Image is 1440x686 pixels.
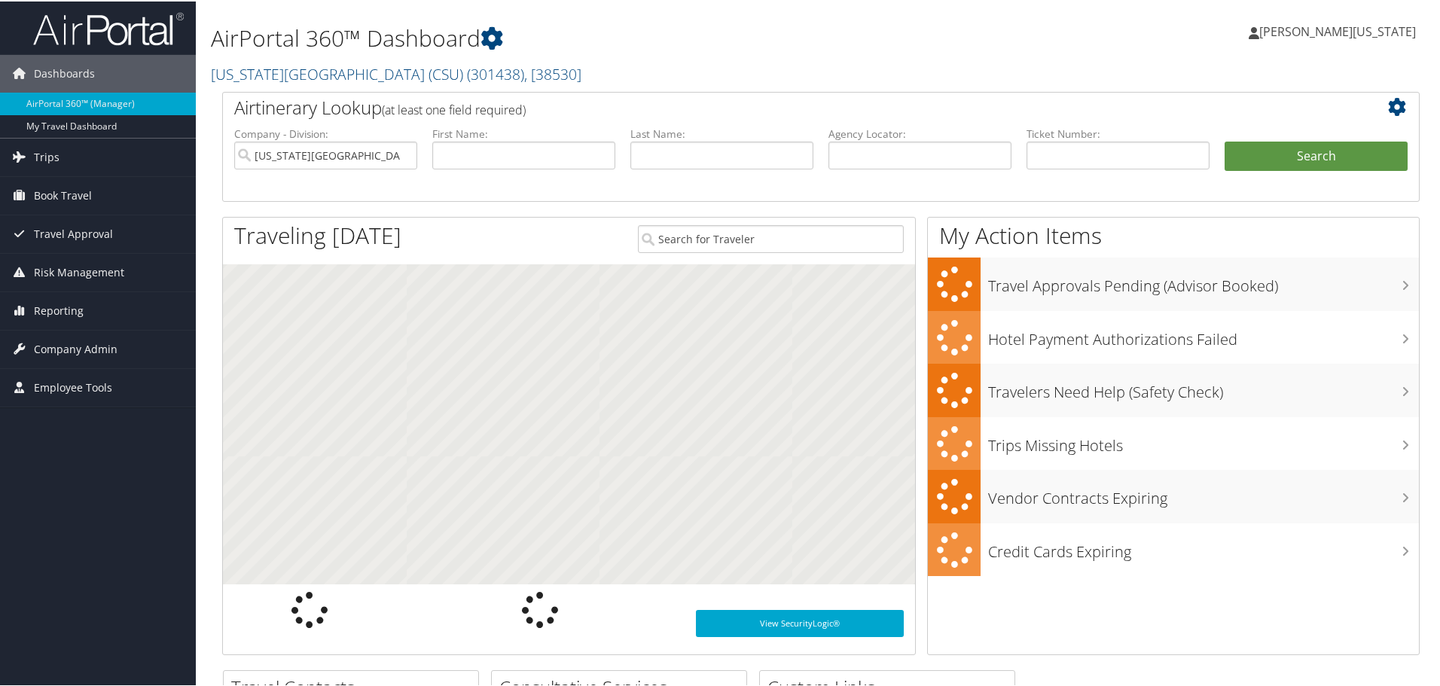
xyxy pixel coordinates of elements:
a: Hotel Payment Authorizations Failed [928,309,1419,363]
img: airportal-logo.png [33,10,184,45]
span: Dashboards [34,53,95,91]
h3: Vendor Contracts Expiring [988,479,1419,508]
span: Trips [34,137,59,175]
h3: Travel Approvals Pending (Advisor Booked) [988,267,1419,295]
h1: AirPortal 360™ Dashboard [211,21,1024,53]
label: Last Name: [630,125,813,140]
h3: Hotel Payment Authorizations Failed [988,320,1419,349]
a: View SecurityLogic® [696,608,904,636]
span: Employee Tools [34,367,112,405]
label: Company - Division: [234,125,417,140]
a: [PERSON_NAME][US_STATE] [1249,8,1431,53]
span: Book Travel [34,175,92,213]
a: [US_STATE][GEOGRAPHIC_DATA] (CSU) [211,63,581,83]
a: Travel Approvals Pending (Advisor Booked) [928,256,1419,309]
a: Trips Missing Hotels [928,416,1419,469]
h1: Traveling [DATE] [234,218,401,250]
label: Ticket Number: [1027,125,1210,140]
span: Reporting [34,291,84,328]
a: Credit Cards Expiring [928,522,1419,575]
a: Travelers Need Help (Safety Check) [928,362,1419,416]
span: Travel Approval [34,214,113,252]
a: Vendor Contracts Expiring [928,468,1419,522]
h3: Travelers Need Help (Safety Check) [988,373,1419,401]
span: [PERSON_NAME][US_STATE] [1259,22,1416,38]
h3: Credit Cards Expiring [988,532,1419,561]
span: Risk Management [34,252,124,290]
h2: Airtinerary Lookup [234,93,1308,119]
h1: My Action Items [928,218,1419,250]
span: (at least one field required) [382,100,526,117]
button: Search [1225,140,1408,170]
span: , [ 38530 ] [524,63,581,83]
label: First Name: [432,125,615,140]
input: Search for Traveler [638,224,904,252]
span: Company Admin [34,329,117,367]
h3: Trips Missing Hotels [988,426,1419,455]
label: Agency Locator: [828,125,1011,140]
span: ( 301438 ) [467,63,524,83]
